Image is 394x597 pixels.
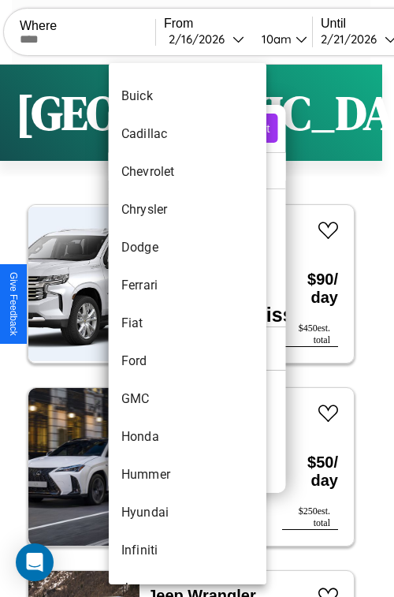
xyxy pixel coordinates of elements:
[8,272,19,336] div: Give Feedback
[109,267,266,304] li: Ferrari
[109,229,266,267] li: Dodge
[109,342,266,380] li: Ford
[109,456,266,494] li: Hummer
[109,418,266,456] li: Honda
[16,543,54,581] div: Open Intercom Messenger
[109,380,266,418] li: GMC
[109,77,266,115] li: Buick
[109,191,266,229] li: Chrysler
[109,304,266,342] li: Fiat
[109,153,266,191] li: Chevrolet
[109,494,266,532] li: Hyundai
[109,532,266,569] li: Infiniti
[109,115,266,153] li: Cadillac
